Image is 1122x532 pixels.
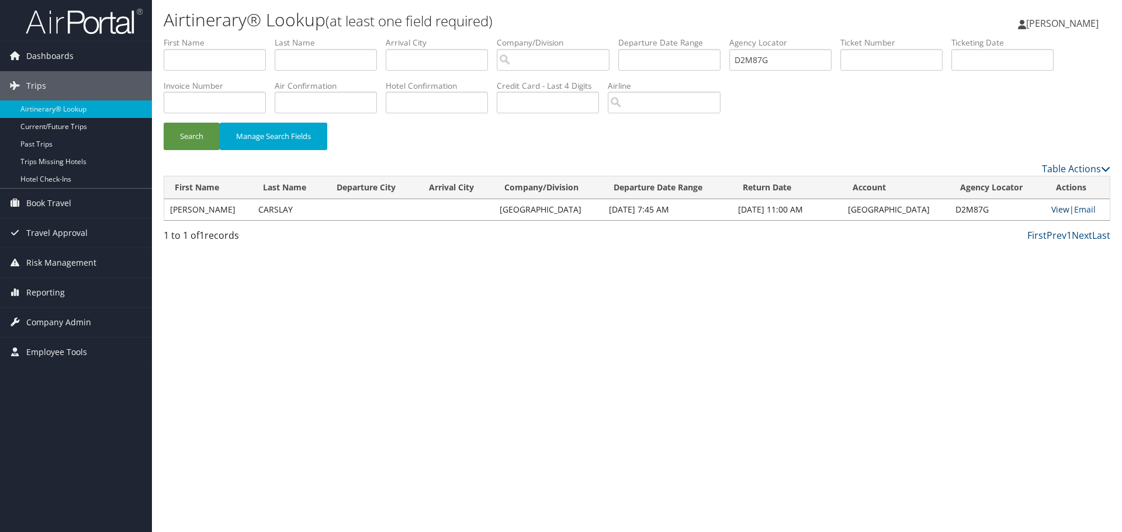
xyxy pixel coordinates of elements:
label: Arrival City [386,37,497,48]
a: Last [1092,229,1110,242]
label: Agency Locator [729,37,840,48]
span: Company Admin [26,308,91,337]
img: airportal-logo.png [26,8,143,35]
label: Company/Division [497,37,618,48]
td: | [1045,199,1110,220]
label: Ticketing Date [951,37,1062,48]
span: Employee Tools [26,338,87,367]
a: First [1027,229,1047,242]
th: Actions [1045,176,1110,199]
th: Departure Date Range: activate to sort column ascending [603,176,732,199]
a: [PERSON_NAME] [1018,6,1110,41]
span: Book Travel [26,189,71,218]
a: Email [1074,204,1096,215]
label: Air Confirmation [275,80,386,92]
label: Departure Date Range [618,37,729,48]
td: [PERSON_NAME] [164,199,252,220]
a: Table Actions [1042,162,1110,175]
a: Next [1072,229,1092,242]
span: 1 [199,229,205,242]
button: Manage Search Fields [220,123,327,150]
h1: Airtinerary® Lookup [164,8,795,32]
th: Departure City: activate to sort column ascending [326,176,418,199]
th: Company/Division [494,176,603,199]
label: Invoice Number [164,80,275,92]
th: Last Name: activate to sort column ascending [252,176,326,199]
span: Trips [26,71,46,100]
td: D2M87G [950,199,1045,220]
span: Travel Approval [26,218,88,248]
a: Prev [1047,229,1066,242]
td: CARSLAY [252,199,326,220]
th: Account: activate to sort column ascending [842,176,949,199]
label: Airline [608,80,729,92]
td: [DATE] 11:00 AM [732,199,842,220]
label: Hotel Confirmation [386,80,497,92]
th: Return Date: activate to sort column ascending [732,176,842,199]
a: View [1051,204,1069,215]
th: Agency Locator: activate to sort column descending [950,176,1045,199]
a: 1 [1066,229,1072,242]
span: Reporting [26,278,65,307]
small: (at least one field required) [325,11,493,30]
td: [GEOGRAPHIC_DATA] [494,199,603,220]
td: [GEOGRAPHIC_DATA] [842,199,949,220]
span: Risk Management [26,248,96,277]
button: Search [164,123,220,150]
th: First Name: activate to sort column ascending [164,176,252,199]
label: Last Name [275,37,386,48]
td: [DATE] 7:45 AM [603,199,732,220]
label: First Name [164,37,275,48]
label: Ticket Number [840,37,951,48]
label: Credit Card - Last 4 Digits [497,80,608,92]
th: Arrival City: activate to sort column ascending [418,176,494,199]
span: Dashboards [26,41,74,71]
span: [PERSON_NAME] [1026,17,1099,30]
div: 1 to 1 of records [164,228,387,248]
